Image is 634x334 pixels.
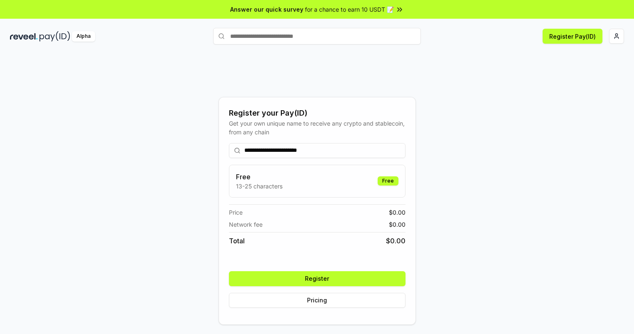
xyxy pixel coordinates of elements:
[305,5,394,14] span: for a chance to earn 10 USDT 📝
[229,220,263,229] span: Network fee
[72,31,95,42] div: Alpha
[236,182,283,191] p: 13-25 characters
[389,220,405,229] span: $ 0.00
[378,176,398,186] div: Free
[229,236,245,246] span: Total
[386,236,405,246] span: $ 0.00
[389,208,405,217] span: $ 0.00
[229,208,243,217] span: Price
[229,119,405,136] div: Get your own unique name to receive any crypto and stablecoin, from any chain
[39,31,70,42] img: pay_id
[543,29,602,44] button: Register Pay(ID)
[10,31,38,42] img: reveel_dark
[230,5,303,14] span: Answer our quick survey
[229,293,405,308] button: Pricing
[229,107,405,119] div: Register your Pay(ID)
[229,271,405,286] button: Register
[236,172,283,182] h3: Free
